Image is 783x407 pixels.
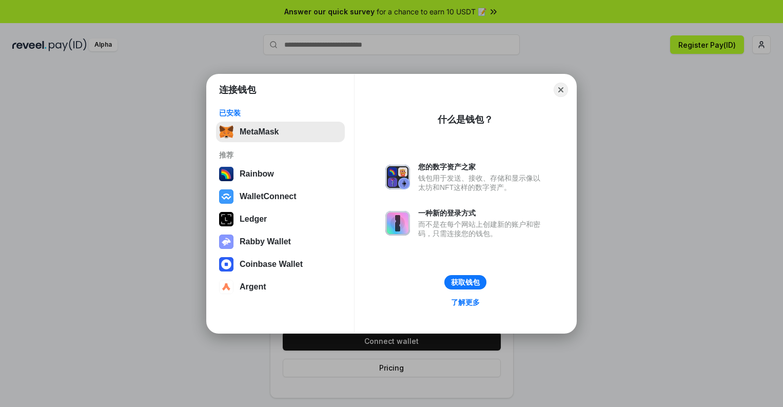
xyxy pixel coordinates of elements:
div: 一种新的登录方式 [418,208,545,218]
img: svg+xml,%3Csvg%20xmlns%3D%22http%3A%2F%2Fwww.w3.org%2F2000%2Fsvg%22%20width%3D%2228%22%20height%3... [219,212,233,226]
div: 钱包用于发送、接收、存储和显示像以太坊和NFT这样的数字资产。 [418,173,545,192]
div: 已安装 [219,108,342,118]
button: 获取钱包 [444,275,486,289]
button: MetaMask [216,122,345,142]
button: Argent [216,277,345,297]
button: Close [554,83,568,97]
div: 您的数字资产之家 [418,162,545,171]
button: Ledger [216,209,345,229]
div: 什么是钱包？ [438,113,493,126]
div: 而不是在每个网站上创建新的账户和密码，只需连接您的钱包。 [418,220,545,238]
img: svg+xml,%3Csvg%20width%3D%22120%22%20height%3D%22120%22%20viewBox%3D%220%200%20120%20120%22%20fil... [219,167,233,181]
div: 推荐 [219,150,342,160]
img: svg+xml,%3Csvg%20xmlns%3D%22http%3A%2F%2Fwww.w3.org%2F2000%2Fsvg%22%20fill%3D%22none%22%20viewBox... [385,211,410,236]
div: MetaMask [240,127,279,137]
div: Ledger [240,215,267,224]
div: Coinbase Wallet [240,260,303,269]
div: Rainbow [240,169,274,179]
div: 获取钱包 [451,278,480,287]
img: svg+xml,%3Csvg%20xmlns%3D%22http%3A%2F%2Fwww.w3.org%2F2000%2Fsvg%22%20fill%3D%22none%22%20viewBox... [385,165,410,189]
img: svg+xml,%3Csvg%20fill%3D%22none%22%20height%3D%2233%22%20viewBox%3D%220%200%2035%2033%22%20width%... [219,125,233,139]
img: svg+xml,%3Csvg%20xmlns%3D%22http%3A%2F%2Fwww.w3.org%2F2000%2Fsvg%22%20fill%3D%22none%22%20viewBox... [219,235,233,249]
button: Rainbow [216,164,345,184]
img: svg+xml,%3Csvg%20width%3D%2228%22%20height%3D%2228%22%20viewBox%3D%220%200%2028%2028%22%20fill%3D... [219,280,233,294]
img: svg+xml,%3Csvg%20width%3D%2228%22%20height%3D%2228%22%20viewBox%3D%220%200%2028%2028%22%20fill%3D... [219,257,233,272]
div: 了解更多 [451,298,480,307]
div: WalletConnect [240,192,297,201]
button: Coinbase Wallet [216,254,345,275]
h1: 连接钱包 [219,84,256,96]
button: Rabby Wallet [216,231,345,252]
a: 了解更多 [445,296,486,309]
img: svg+xml,%3Csvg%20width%3D%2228%22%20height%3D%2228%22%20viewBox%3D%220%200%2028%2028%22%20fill%3D... [219,189,233,204]
div: Argent [240,282,266,292]
div: Rabby Wallet [240,237,291,246]
button: WalletConnect [216,186,345,207]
